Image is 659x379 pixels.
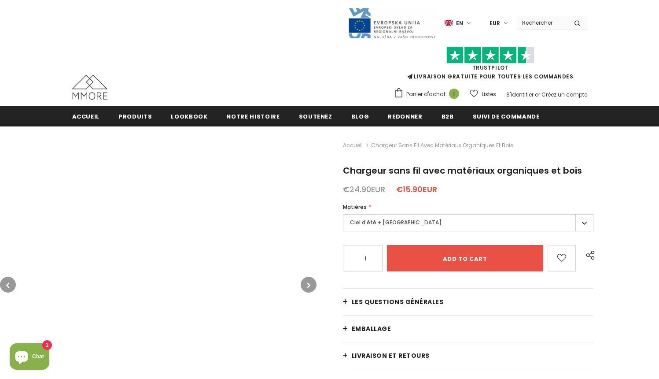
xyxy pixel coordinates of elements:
a: Listes [470,86,496,102]
a: Panier d'achat 1 [394,88,464,101]
span: EUR [490,19,500,28]
inbox-online-store-chat: Shopify online store chat [7,343,52,372]
span: €15.90EUR [396,184,437,195]
a: Livraison et retours [343,342,594,369]
span: Les questions générales [352,297,444,306]
label: Ciel d'été + [GEOGRAPHIC_DATA] [343,214,594,231]
span: B2B [442,112,454,121]
a: TrustPilot [472,64,509,71]
input: Search Site [517,16,567,29]
img: Javni Razpis [348,7,436,39]
a: soutenez [299,106,332,126]
span: Panier d'achat [406,90,445,99]
span: LIVRAISON GRATUITE POUR TOUTES LES COMMANDES [394,51,587,80]
span: Chargeur sans fil avec matériaux organiques et bois [371,140,513,151]
span: Notre histoire [226,112,280,121]
a: Les questions générales [343,289,594,315]
a: Suivi de commande [473,106,540,126]
a: Créez un compte [541,91,587,98]
span: 1 [449,89,459,99]
span: Suivi de commande [473,112,540,121]
img: Faites confiance aux étoiles pilotes [446,47,534,64]
a: EMBALLAGE [343,316,594,342]
span: Produits [118,112,152,121]
span: EMBALLAGE [352,324,391,333]
span: en [456,19,463,28]
span: Redonner [388,112,422,121]
span: soutenez [299,112,332,121]
span: Lookbook [171,112,207,121]
span: Chargeur sans fil avec matériaux organiques et bois [343,164,582,177]
span: Blog [351,112,369,121]
span: €24.90EUR [343,184,385,195]
a: Notre histoire [226,106,280,126]
a: Lookbook [171,106,207,126]
a: Redonner [388,106,422,126]
a: Accueil [72,106,100,126]
img: i-lang-1.png [445,19,453,27]
img: Cas MMORE [72,75,107,100]
a: Accueil [343,140,363,151]
span: Matières [343,203,367,211]
a: Produits [118,106,152,126]
a: Javni Razpis [348,19,436,26]
span: Listes [482,90,496,99]
a: S'identifier [506,91,534,98]
input: Add to cart [387,245,543,271]
span: or [535,91,540,98]
a: B2B [442,106,454,126]
span: Livraison et retours [352,351,430,360]
a: Blog [351,106,369,126]
span: Accueil [72,112,100,121]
